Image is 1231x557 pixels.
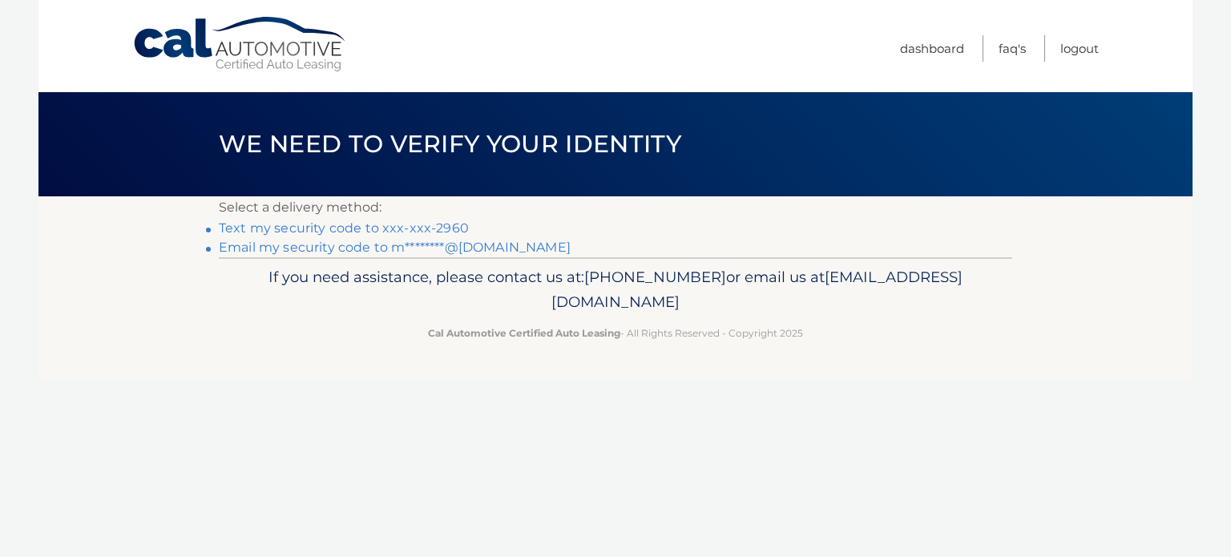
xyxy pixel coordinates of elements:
a: Email my security code to m********@[DOMAIN_NAME] [219,240,571,255]
a: Dashboard [900,35,964,62]
a: Logout [1060,35,1099,62]
a: Cal Automotive [132,16,349,73]
p: - All Rights Reserved - Copyright 2025 [229,325,1002,341]
span: [PHONE_NUMBER] [584,268,726,286]
p: Select a delivery method: [219,196,1012,219]
p: If you need assistance, please contact us at: or email us at [229,264,1002,316]
span: We need to verify your identity [219,129,681,159]
a: Text my security code to xxx-xxx-2960 [219,220,469,236]
strong: Cal Automotive Certified Auto Leasing [428,327,620,339]
a: FAQ's [999,35,1026,62]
